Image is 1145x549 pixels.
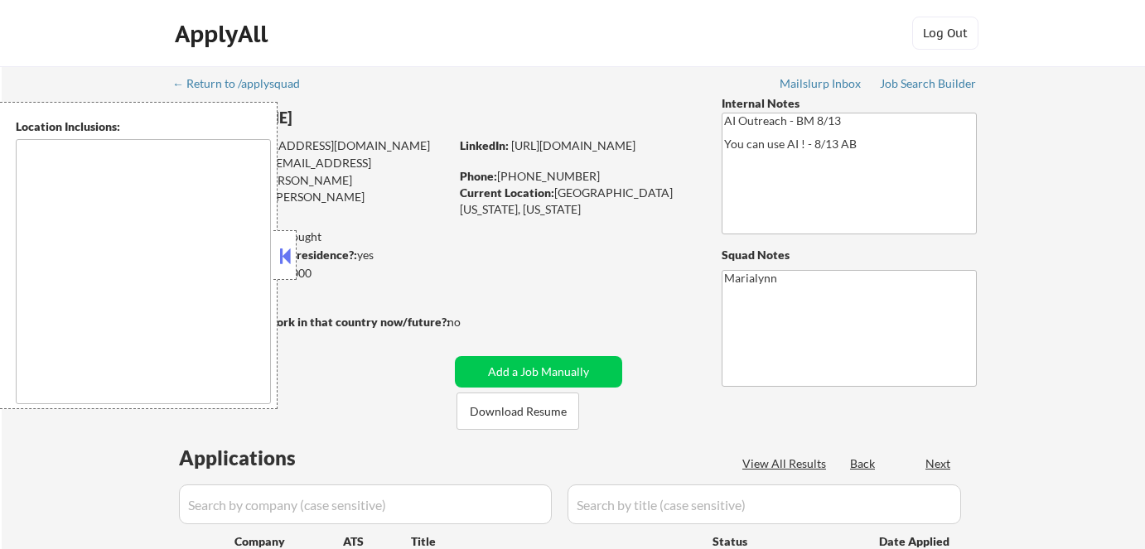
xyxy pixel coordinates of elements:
strong: LinkedIn: [460,138,509,152]
a: [URL][DOMAIN_NAME] [511,138,635,152]
div: [PHONE_NUMBER] [460,168,694,185]
div: Applications [179,448,343,468]
div: Location Inclusions: [16,118,271,135]
div: [EMAIL_ADDRESS][DOMAIN_NAME] [175,137,449,154]
div: Squad Notes [722,247,977,263]
input: Search by company (case sensitive) [179,484,552,524]
div: ApplyAll [175,20,273,48]
div: Job Search Builder [880,78,977,89]
div: Next [925,455,952,472]
a: ← Return to /applysquad [172,77,316,94]
div: ← Return to /applysquad [172,78,316,89]
input: Search by title (case sensitive) [568,484,961,524]
div: [PERSON_NAME][EMAIL_ADDRESS][PERSON_NAME][DOMAIN_NAME] [174,172,449,221]
div: yes [173,247,444,263]
strong: Phone: [460,169,497,183]
button: Add a Job Manually [455,356,622,388]
div: [PERSON_NAME] [174,108,515,128]
div: Internal Notes [722,95,977,112]
div: [GEOGRAPHIC_DATA][US_STATE], [US_STATE] [460,185,694,217]
div: no [447,314,495,330]
strong: Will need Visa to work in that country now/future?: [174,315,450,329]
button: Download Resume [457,392,579,430]
div: 80 sent / 200 bought [173,229,449,245]
div: Back [850,455,877,472]
div: [EMAIL_ADDRESS][DOMAIN_NAME] [175,155,449,187]
button: Log Out [912,17,978,50]
a: Job Search Builder [880,77,977,94]
a: Mailslurp Inbox [780,77,862,94]
div: Mailslurp Inbox [780,78,862,89]
div: View All Results [742,455,831,472]
div: $135,000 [173,265,449,282]
strong: Current Location: [460,185,554,200]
